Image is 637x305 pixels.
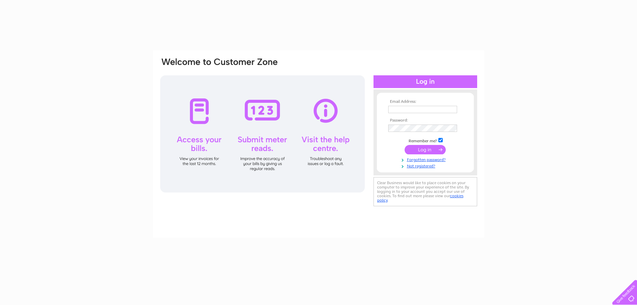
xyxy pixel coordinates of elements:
th: Password: [387,118,464,123]
a: Forgotten password? [388,156,464,162]
div: Clear Business would like to place cookies on your computer to improve your experience of the sit... [374,177,477,206]
a: cookies policy [377,194,463,203]
td: Remember me? [387,137,464,144]
input: Submit [405,145,446,154]
th: Email Address: [387,99,464,104]
a: Not registered? [388,162,464,169]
